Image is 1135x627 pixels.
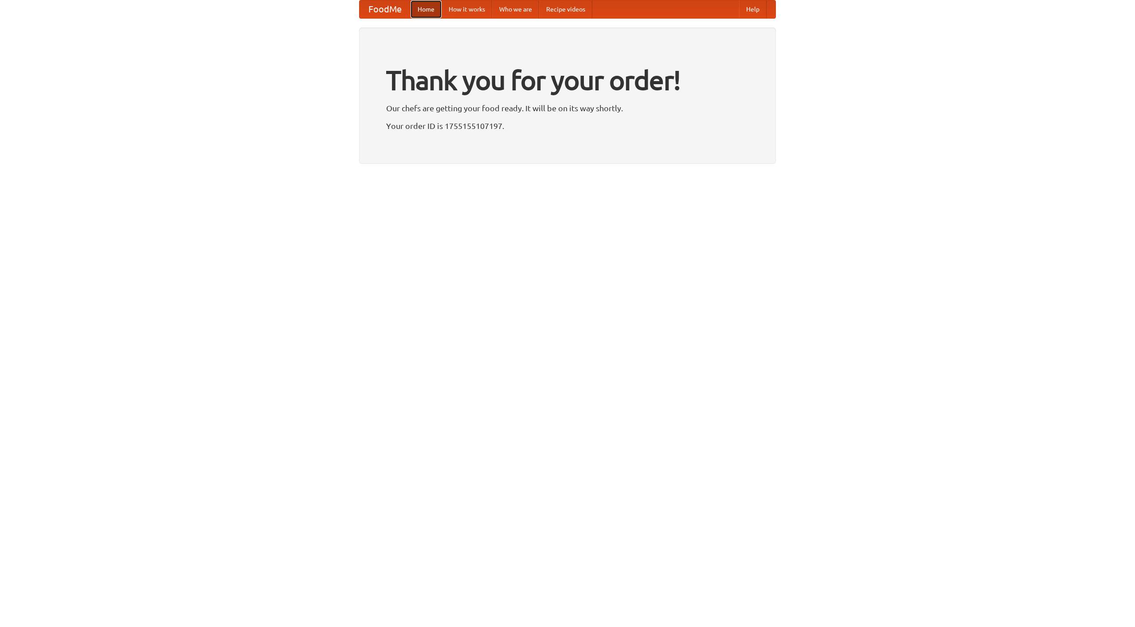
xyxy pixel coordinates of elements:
[386,119,749,132] p: Your order ID is 1755155107197.
[492,0,539,18] a: Who we are
[386,59,749,101] h1: Thank you for your order!
[411,0,442,18] a: Home
[360,0,411,18] a: FoodMe
[539,0,592,18] a: Recipe videos
[739,0,767,18] a: Help
[386,101,749,115] p: Our chefs are getting your food ready. It will be on its way shortly.
[442,0,492,18] a: How it works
